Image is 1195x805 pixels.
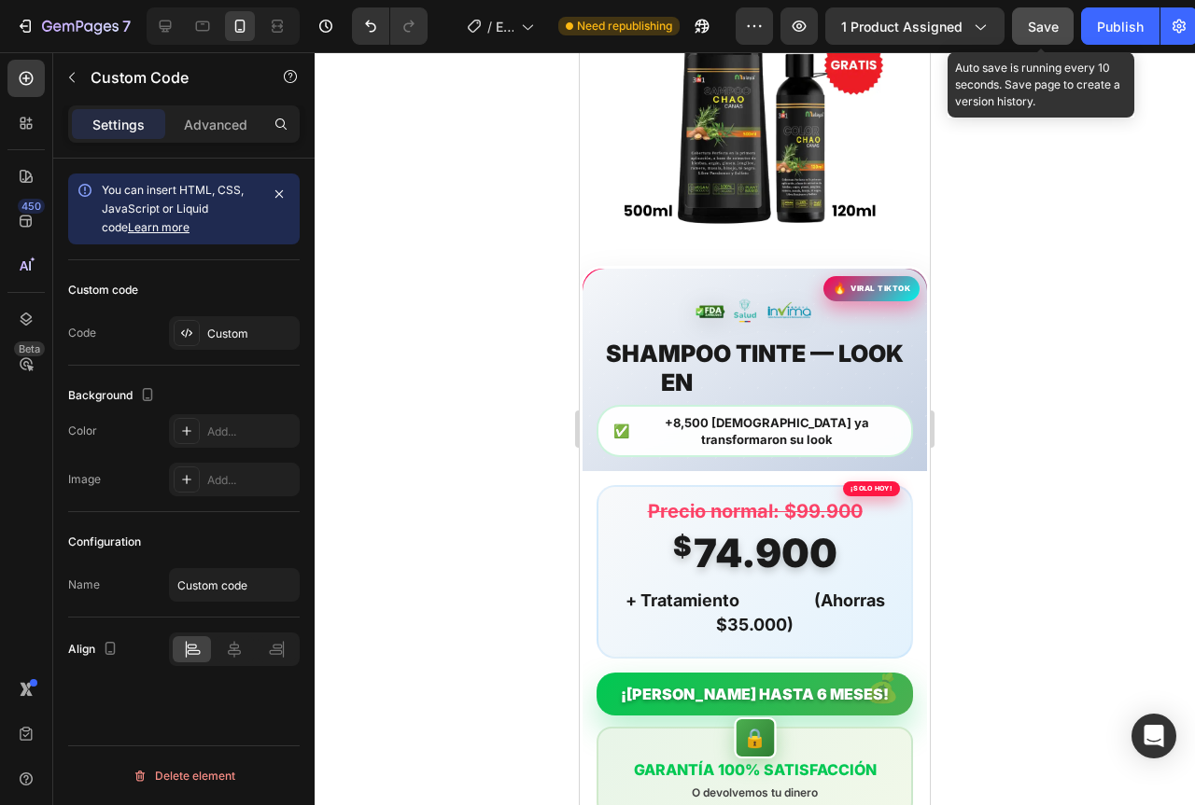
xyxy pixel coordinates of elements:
[1081,7,1160,45] button: Publish
[1097,17,1144,36] div: Publish
[68,423,97,439] div: Color
[1132,714,1176,758] div: Open Intercom Messenger
[207,326,295,342] div: Custom
[14,341,45,356] div: Beta
[68,282,138,298] div: Custom code
[1028,19,1059,35] span: Save
[18,199,45,214] div: 450
[841,17,963,36] span: 1 product assigned
[184,115,247,134] p: Advanced
[207,423,295,440] div: Add...
[128,220,190,234] a: Learn more
[577,18,672,35] span: Need republishing
[102,183,244,234] span: You can insert HTML, CSS, JavaScript or Liquid code
[68,637,121,662] div: Align
[68,534,141,550] div: Configuration
[825,7,1005,45] button: 1 product assigned
[68,471,101,488] div: Image
[68,576,100,593] div: Name
[68,761,300,791] button: Delete element
[7,7,139,45] button: 7
[133,765,235,787] div: Delete element
[352,7,428,45] div: Undo/Redo
[496,17,513,36] span: EN 1 SHAMPOO [PERSON_NAME] ([PERSON_NAME] TINTE NADA MAS)
[68,325,96,341] div: Code
[92,115,145,134] p: Settings
[91,66,249,89] p: Custom Code
[487,17,492,36] span: /
[207,472,295,489] div: Add...
[122,15,131,37] p: 7
[580,52,930,805] iframe: Design area
[68,383,159,409] div: Background
[1012,7,1074,45] button: Save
